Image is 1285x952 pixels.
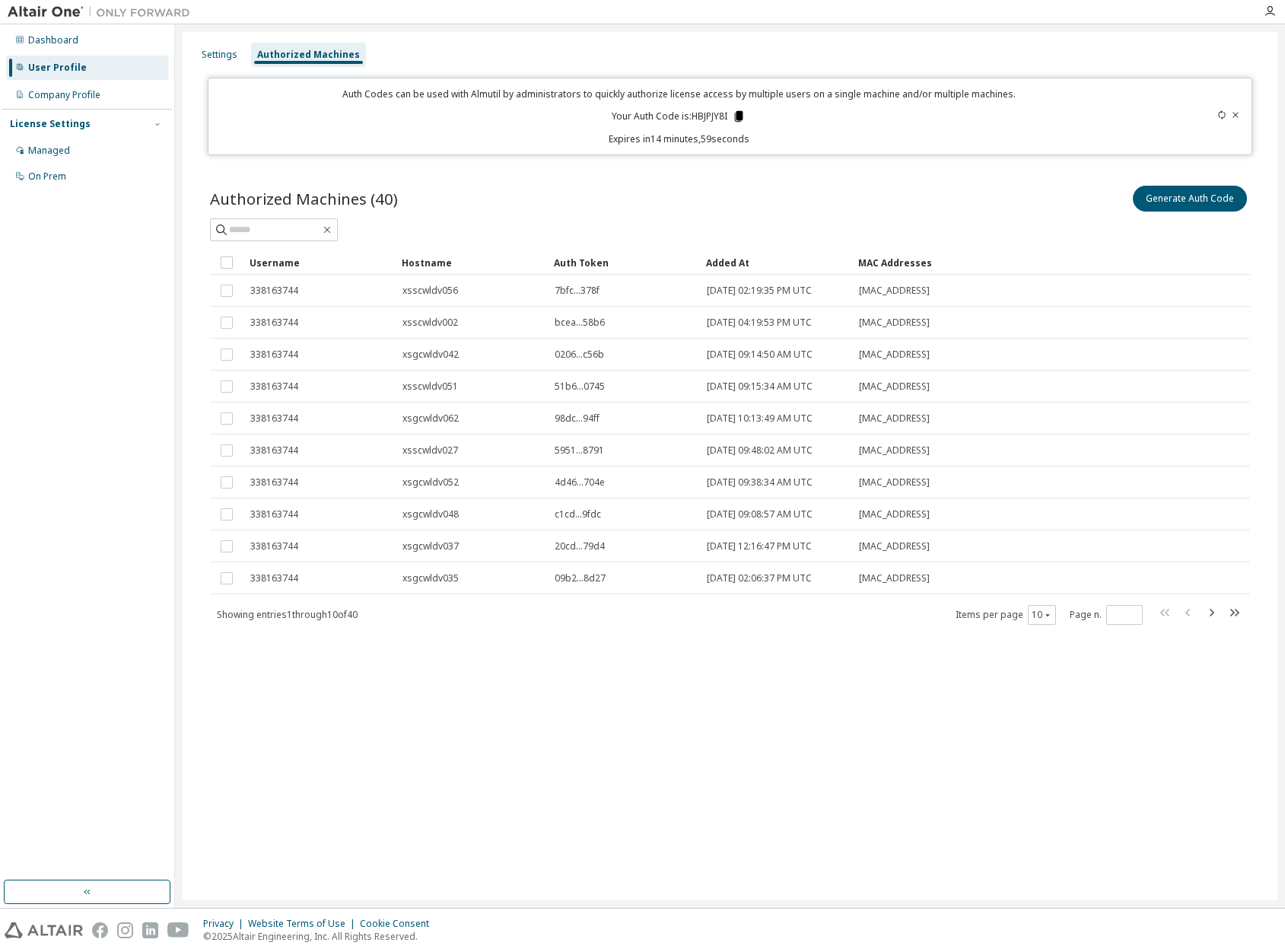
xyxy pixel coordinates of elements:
[707,285,812,297] span: [DATE] 02:19:35 PM UTC
[117,922,133,938] img: instagram.svg
[707,508,813,521] span: [DATE] 09:08:57 AM UTC
[250,572,298,584] span: 338163744
[402,444,458,457] span: xsscwldv027
[707,349,813,361] span: [DATE] 09:14:50 AM UTC
[167,922,189,938] img: youtube.svg
[360,918,438,930] div: Cookie Consent
[555,412,600,425] span: 98dc...94ff
[210,188,398,209] span: Authorized Machines (40)
[402,317,458,329] span: xsscwldv002
[142,922,158,938] img: linkedin.svg
[707,380,813,393] span: [DATE] 09:15:34 AM UTC
[859,285,930,297] span: [MAC_ADDRESS]
[250,380,298,393] span: 338163744
[555,540,605,552] span: 20cd...79d4
[402,540,459,552] span: xsgcwldv037
[707,412,813,425] span: [DATE] 10:13:49 AM UTC
[250,317,298,329] span: 338163744
[250,349,298,361] span: 338163744
[8,5,198,20] img: Altair One
[555,572,606,584] span: 09b2...8d27
[859,476,930,489] span: [MAC_ADDRESS]
[218,132,1140,145] p: Expires in 14 minutes, 59 seconds
[1070,605,1143,625] span: Page n.
[402,476,459,489] span: xsgcwldv052
[10,118,91,130] div: License Settings
[248,918,360,930] div: Website Terms of Use
[706,250,846,275] div: Added At
[250,250,390,275] div: Username
[707,317,812,329] span: [DATE] 04:19:53 PM UTC
[250,476,298,489] span: 338163744
[956,605,1056,625] span: Items per page
[217,608,358,621] span: Showing entries 1 through 10 of 40
[554,250,694,275] div: Auth Token
[28,62,87,74] div: User Profile
[28,89,100,101] div: Company Profile
[203,918,248,930] div: Privacy
[402,285,458,297] span: xsscwldv056
[555,476,605,489] span: 4d46...704e
[555,285,600,297] span: 7bfc...378f
[859,317,930,329] span: [MAC_ADDRESS]
[707,444,813,457] span: [DATE] 09:48:02 AM UTC
[250,508,298,521] span: 338163744
[859,349,930,361] span: [MAC_ADDRESS]
[202,49,237,61] div: Settings
[1032,609,1052,621] button: 10
[250,444,298,457] span: 338163744
[707,540,812,552] span: [DATE] 12:16:47 PM UTC
[250,540,298,552] span: 338163744
[1133,186,1247,212] button: Generate Auth Code
[92,922,108,938] img: facebook.svg
[612,110,746,123] p: Your Auth Code is: HBJPJY8I
[707,572,812,584] span: [DATE] 02:06:37 PM UTC
[402,572,459,584] span: xsgcwldv035
[402,380,458,393] span: xsscwldv051
[402,508,459,521] span: xsgcwldv048
[555,444,604,457] span: 5951...8791
[859,572,930,584] span: [MAC_ADDRESS]
[28,34,78,46] div: Dashboard
[555,508,601,521] span: c1cd...9fdc
[28,170,66,183] div: On Prem
[859,540,930,552] span: [MAC_ADDRESS]
[859,412,930,425] span: [MAC_ADDRESS]
[5,922,83,938] img: altair_logo.svg
[859,380,930,393] span: [MAC_ADDRESS]
[250,285,298,297] span: 338163744
[250,412,298,425] span: 338163744
[555,317,605,329] span: bcea...58b6
[257,49,360,61] div: Authorized Machines
[402,412,459,425] span: xsgcwldv062
[859,508,930,521] span: [MAC_ADDRESS]
[402,250,542,275] div: Hostname
[402,349,459,361] span: xsgcwldv042
[858,250,1090,275] div: MAC Addresses
[707,476,813,489] span: [DATE] 09:38:34 AM UTC
[218,88,1140,100] p: Auth Codes can be used with Almutil by administrators to quickly authorize license access by mult...
[555,380,605,393] span: 51b6...0745
[203,930,438,943] p: © 2025 Altair Engineering, Inc. All Rights Reserved.
[28,145,70,157] div: Managed
[859,444,930,457] span: [MAC_ADDRESS]
[555,349,604,361] span: 0206...c56b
